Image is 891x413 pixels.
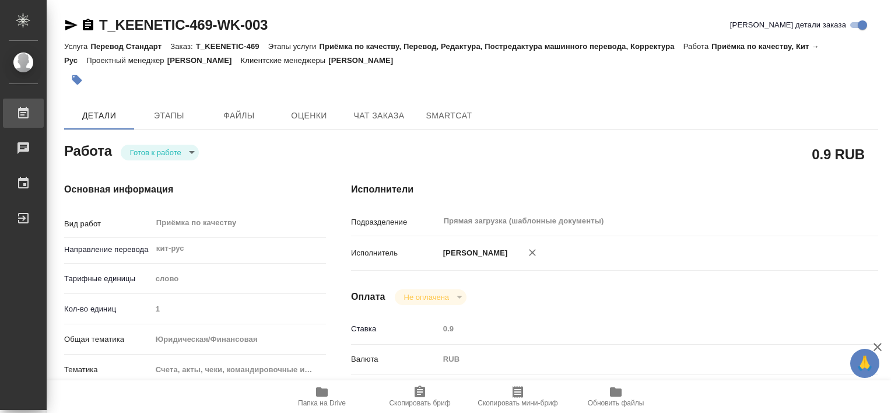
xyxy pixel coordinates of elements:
h4: Оплата [351,290,385,304]
span: Чат заказа [351,108,407,123]
h4: Основная информация [64,183,304,197]
p: T_KEENETIC-469 [196,42,268,51]
p: Общая тематика [64,334,152,345]
div: RUB [439,349,834,369]
div: Юридическая/Финансовая [152,330,327,349]
button: Папка на Drive [273,380,371,413]
span: Скопировать мини-бриф [478,399,557,407]
div: Счета, акты, чеки, командировочные и таможенные документы [152,360,327,380]
p: Подразделение [351,216,439,228]
p: Перевод Стандарт [90,42,170,51]
button: Скопировать ссылку для ЯМессенджера [64,18,78,32]
p: Проектный менеджер [86,56,167,65]
button: Добавить тэг [64,67,90,93]
span: Обновить файлы [588,399,644,407]
p: Клиентские менеджеры [241,56,329,65]
h4: Исполнители [351,183,878,197]
p: Кол-во единиц [64,303,152,315]
p: Работа [683,42,712,51]
p: Направление перевода [64,244,152,256]
div: Готов к работе [395,289,466,305]
span: Детали [71,108,127,123]
button: Скопировать ссылку [81,18,95,32]
p: Услуга [64,42,90,51]
button: Удалить исполнителя [520,240,545,265]
button: 🙏 [850,349,879,378]
span: Оценки [281,108,337,123]
p: Тематика [64,364,152,376]
span: Скопировать бриф [389,399,450,407]
p: Валюта [351,353,439,365]
span: Файлы [211,108,267,123]
p: Тарифные единицы [64,273,152,285]
p: Этапы услуги [268,42,320,51]
input: Пустое поле [152,300,327,317]
div: Готов к работе [121,145,199,160]
button: Готов к работе [127,148,185,157]
p: [PERSON_NAME] [439,247,508,259]
a: T_KEENETIC-469-WK-003 [99,17,268,33]
p: [PERSON_NAME] [328,56,402,65]
span: SmartCat [421,108,477,123]
p: Ставка [351,323,439,335]
div: слово [152,269,327,289]
button: Обновить файлы [567,380,665,413]
button: Не оплачена [401,292,452,302]
h2: 0.9 RUB [812,144,865,164]
button: Скопировать бриф [371,380,469,413]
p: Вид работ [64,218,152,230]
span: 🙏 [855,351,875,376]
input: Пустое поле [439,320,834,337]
p: Исполнитель [351,247,439,259]
span: [PERSON_NAME] детали заказа [730,19,846,31]
p: Приёмка по качеству, Перевод, Редактура, Постредактура машинного перевода, Корректура [319,42,683,51]
span: Этапы [141,108,197,123]
p: Заказ: [170,42,195,51]
h2: Работа [64,139,112,160]
button: Скопировать мини-бриф [469,380,567,413]
span: Папка на Drive [298,399,346,407]
p: [PERSON_NAME] [167,56,241,65]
